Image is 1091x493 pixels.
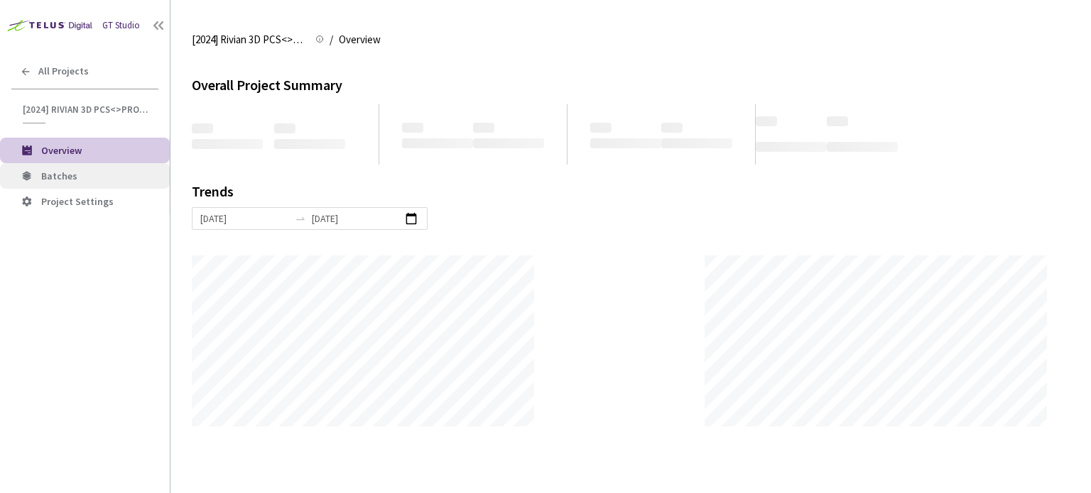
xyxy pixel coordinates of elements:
span: Batches [41,170,77,182]
span: ‌ [473,123,494,133]
span: Overview [41,144,82,157]
input: Start date [200,211,289,226]
li: / [330,31,333,48]
span: ‌ [590,123,612,133]
span: ‌ [590,138,661,148]
span: ‌ [827,116,848,126]
span: All Projects [38,65,89,77]
span: Project Settings [41,195,114,208]
span: Overview [339,31,381,48]
span: ‌ [274,139,345,149]
span: [2024] Rivian 3D PCS<>Production [23,104,150,116]
span: ‌ [473,138,544,148]
div: GT Studio [102,18,140,33]
span: ‌ [402,138,473,148]
span: to [295,213,306,224]
div: Trends [192,184,1050,207]
span: ‌ [274,123,295,133]
span: ‌ [756,116,777,126]
span: ‌ [661,123,683,133]
span: ‌ [192,123,213,133]
input: End date [312,211,401,226]
span: ‌ [661,138,732,148]
span: ‌ [827,142,898,152]
span: [2024] Rivian 3D PCS<>Production [192,31,307,48]
div: Overall Project Summary [192,74,1070,96]
span: ‌ [756,142,827,152]
span: swap-right [295,213,306,224]
span: ‌ [402,123,423,133]
span: ‌ [192,139,263,149]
